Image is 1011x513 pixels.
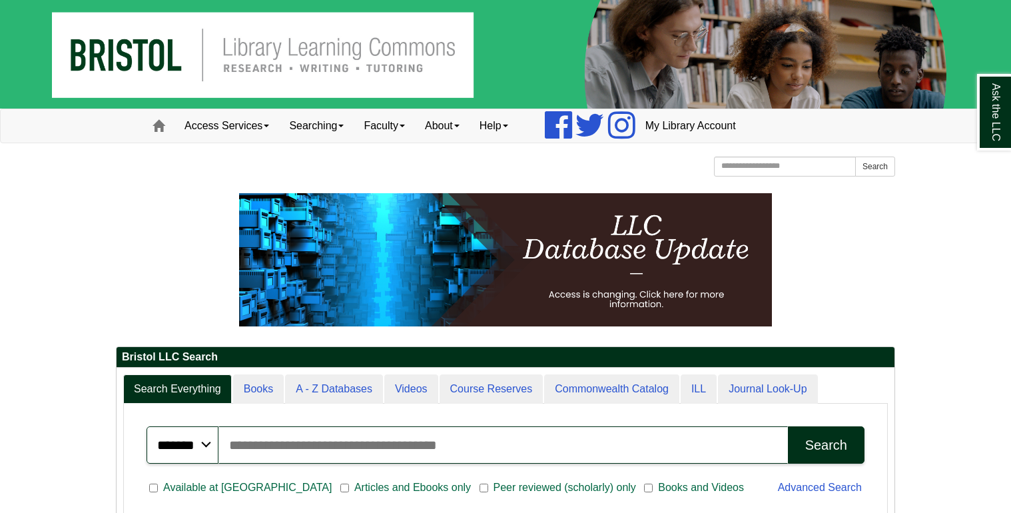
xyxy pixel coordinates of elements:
a: Course Reserves [440,374,543,404]
button: Search [855,157,895,177]
span: Peer reviewed (scholarly) only [488,480,641,496]
a: A - Z Databases [285,374,383,404]
h2: Bristol LLC Search [117,347,894,368]
a: Commonwealth Catalog [544,374,679,404]
input: Available at [GEOGRAPHIC_DATA] [149,482,158,494]
span: Available at [GEOGRAPHIC_DATA] [158,480,337,496]
a: My Library Account [635,109,746,143]
a: Searching [279,109,354,143]
div: Search [805,438,847,453]
a: Advanced Search [778,482,862,493]
a: ILL [681,374,717,404]
span: Books and Videos [653,480,749,496]
button: Search [788,426,864,464]
a: Access Services [174,109,279,143]
a: Search Everything [123,374,232,404]
a: Journal Look-Up [718,374,817,404]
a: Books [233,374,284,404]
input: Books and Videos [644,482,653,494]
input: Articles and Ebooks only [340,482,349,494]
input: Peer reviewed (scholarly) only [480,482,488,494]
a: Help [470,109,518,143]
a: About [415,109,470,143]
a: Videos [384,374,438,404]
img: HTML tutorial [239,193,772,326]
span: Articles and Ebooks only [349,480,476,496]
a: Faculty [354,109,415,143]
